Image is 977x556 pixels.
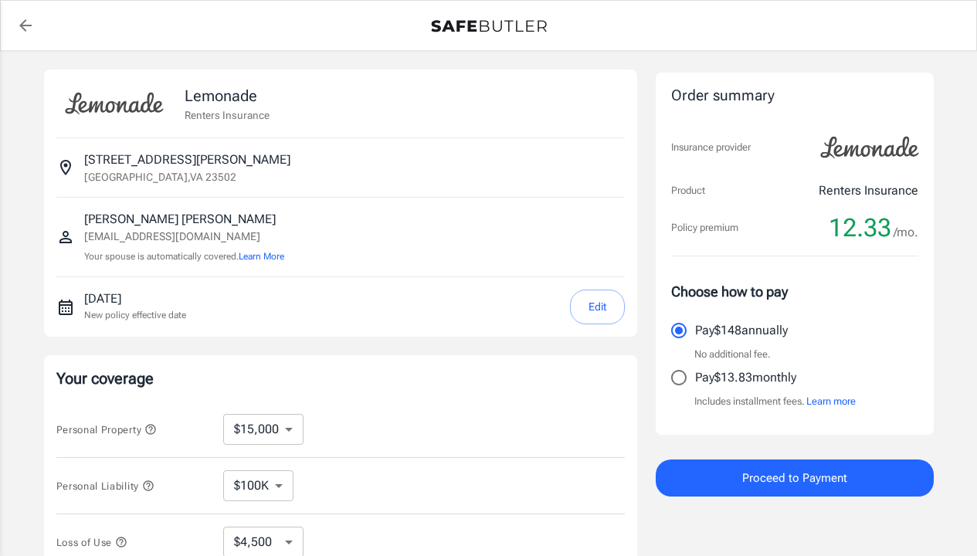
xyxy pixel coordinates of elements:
[431,20,547,32] img: Back to quotes
[84,151,290,169] p: [STREET_ADDRESS][PERSON_NAME]
[695,321,788,340] p: Pay $148 annually
[812,126,928,169] img: Lemonade
[671,140,751,155] p: Insurance provider
[56,480,154,492] span: Personal Liability
[10,10,41,41] a: back to quotes
[671,85,918,107] div: Order summary
[671,220,738,236] p: Policy premium
[695,368,796,387] p: Pay $13.83 monthly
[56,533,127,551] button: Loss of Use
[56,537,127,548] span: Loss of Use
[84,169,236,185] p: [GEOGRAPHIC_DATA] , VA 23502
[656,459,934,497] button: Proceed to Payment
[185,84,270,107] p: Lemonade
[694,347,771,362] p: No additional fee.
[56,420,157,439] button: Personal Property
[671,281,918,302] p: Choose how to pay
[56,298,75,317] svg: New policy start date
[56,228,75,246] svg: Insured person
[570,290,625,324] button: Edit
[806,394,856,409] button: Learn more
[84,229,284,245] p: [EMAIL_ADDRESS][DOMAIN_NAME]
[56,158,75,177] svg: Insured address
[671,183,705,198] p: Product
[829,212,891,243] span: 12.33
[84,249,284,264] p: Your spouse is automatically covered.
[56,424,157,436] span: Personal Property
[84,210,284,229] p: [PERSON_NAME] [PERSON_NAME]
[894,222,918,243] span: /mo.
[84,290,186,308] p: [DATE]
[56,82,172,125] img: Lemonade
[185,107,270,123] p: Renters Insurance
[56,368,625,389] p: Your coverage
[239,249,284,263] button: Learn More
[694,394,856,409] p: Includes installment fees.
[84,308,186,322] p: New policy effective date
[56,476,154,495] button: Personal Liability
[819,181,918,200] p: Renters Insurance
[742,468,847,488] span: Proceed to Payment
